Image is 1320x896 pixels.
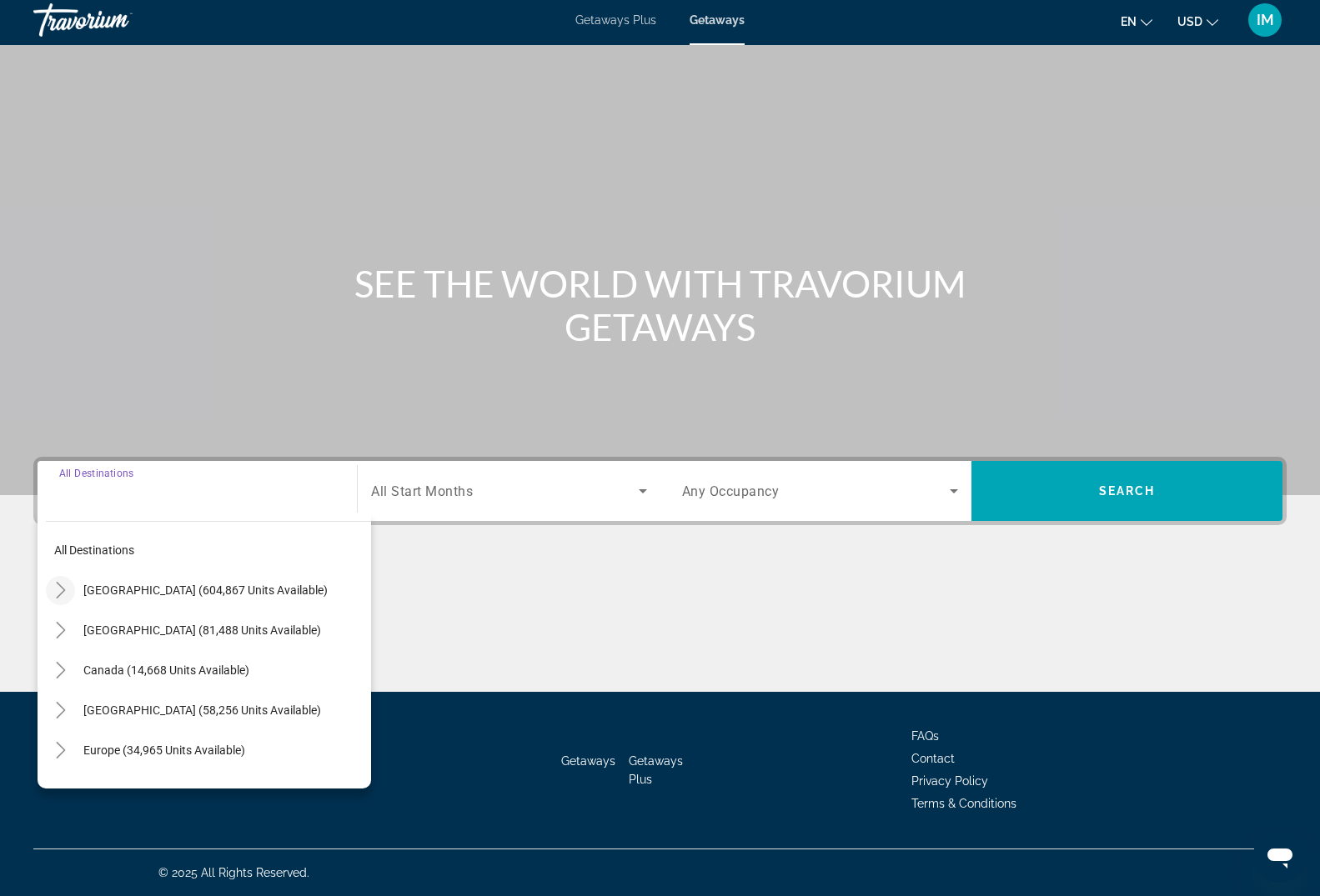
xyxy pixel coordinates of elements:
button: Toggle United States (604,867 units available) [46,576,75,605]
a: Getaways [561,754,615,768]
span: en [1121,15,1137,28]
button: Search [971,461,1282,521]
span: USD [1177,15,1202,28]
span: [GEOGRAPHIC_DATA] (81,488 units available) [83,623,321,637]
a: Getaways Plus [629,754,683,786]
span: All destinations [54,543,134,557]
button: Toggle Mexico (81,488 units available) [46,616,75,645]
button: Toggle Australia (3,203 units available) [46,776,75,805]
h1: SEE THE WORLD WITH TRAVORIUM GETAWAYS [348,262,973,348]
span: © 2025 All Rights Reserved. [158,866,309,879]
span: All Destinations [59,467,133,478]
a: Terms & Conditions [911,797,1016,810]
span: IM [1257,12,1274,28]
button: Australia (3,203 units available) [75,775,371,805]
button: User Menu [1243,3,1287,38]
button: Toggle Europe (34,965 units available) [46,736,75,765]
button: [GEOGRAPHIC_DATA] (604,867 units available) [75,575,371,605]
button: Change currency [1177,9,1218,33]
a: Getaways [690,13,745,27]
span: Canada (14,668 units available) [83,663,249,677]
a: Contact [911,752,955,765]
button: Toggle Canada (14,668 units available) [46,656,75,685]
button: Europe (34,965 units available) [75,735,371,765]
span: [GEOGRAPHIC_DATA] (58,256 units available) [83,703,321,717]
a: Privacy Policy [911,774,988,788]
div: Search widget [38,461,1282,521]
button: [GEOGRAPHIC_DATA] (58,256 units available) [75,695,371,725]
button: All destinations [46,535,371,565]
button: [GEOGRAPHIC_DATA] (81,488 units available) [75,615,371,645]
button: Toggle Caribbean & Atlantic Islands (58,256 units available) [46,696,75,725]
span: Any Occupancy [682,483,780,499]
button: Canada (14,668 units available) [75,655,371,685]
span: Search [1099,484,1156,498]
span: [GEOGRAPHIC_DATA] (604,867 units available) [83,583,328,597]
span: Europe (34,965 units available) [83,743,245,757]
span: All Start Months [371,483,473,499]
iframe: Button to launch messaging window [1253,829,1307,883]
a: Getaways Plus [575,13,656,27]
a: FAQs [911,729,939,743]
button: Change language [1121,9,1152,33]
